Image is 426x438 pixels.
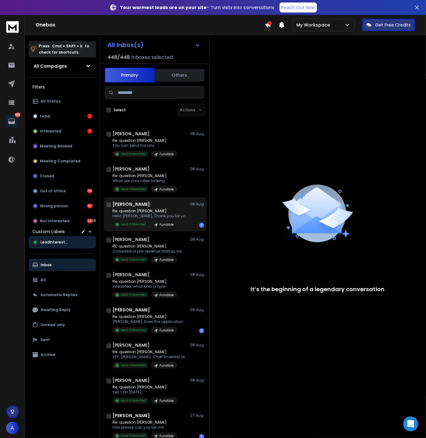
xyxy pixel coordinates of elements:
[29,259,96,271] button: Inbox
[112,178,177,183] p: What are your rates looking
[112,342,150,348] h1: [PERSON_NAME]
[121,398,146,403] p: Lead Interested
[41,292,78,297] p: Automatic Replies
[29,185,96,197] button: Out of office115
[155,68,204,82] button: Others
[40,144,72,149] p: Meeting Booked
[112,354,187,359] p: YES. [PERSON_NAME] Chief Scientist at [GEOGRAPHIC_DATA] Emeritus
[112,377,150,383] h1: [PERSON_NAME]
[190,413,204,418] p: 07 Aug
[87,129,92,134] div: 1
[29,319,96,331] button: Unread only
[160,222,174,227] p: Fundible
[41,99,60,104] p: All Status
[160,328,174,333] p: Fundible
[112,209,187,214] p: Re: question [PERSON_NAME]
[190,343,204,348] p: 08 Aug
[112,201,150,207] h1: [PERSON_NAME]
[103,39,205,51] button: All Inbox(s)
[51,42,83,50] span: Cmd + Shift + k
[121,433,146,438] p: Lead Interested
[375,22,411,28] p: Get Free Credits
[112,390,177,395] p: Yes > On [DATE],
[87,204,92,209] div: 167
[41,352,55,357] p: Archive
[108,54,130,61] span: 448 / 448
[112,307,150,313] h1: [PERSON_NAME]
[296,22,333,28] p: My Workspace
[6,21,19,33] img: logo
[36,21,265,29] h1: Onebox
[160,398,174,403] p: Fundible
[29,83,96,91] h3: Filters
[29,125,96,137] button: Interested1
[112,272,150,278] h1: [PERSON_NAME]
[112,249,182,254] p: Closedeal is pre-revenue startup, we
[40,189,66,194] p: Out of office
[112,143,177,148] p: You can send me any
[190,131,204,136] p: 08 Aug
[41,240,70,245] span: LeadInterested
[108,42,144,48] h1: All Inbox(s)
[34,63,67,69] h1: All Campaigns
[29,110,96,123] button: Lead1
[190,307,204,312] p: 08 Aug
[160,187,174,192] p: Fundible
[112,138,177,143] p: Re: question [PERSON_NAME]
[112,412,150,419] h1: [PERSON_NAME]
[29,200,96,212] button: Wrong person167
[121,292,146,297] p: Lead Interested
[160,293,174,297] p: Fundible
[112,236,150,243] h1: [PERSON_NAME]
[199,328,204,333] div: 1
[32,229,65,235] h3: Custom Labels
[121,222,146,227] p: Lead Interested
[112,349,187,354] p: Re: question [PERSON_NAME]
[5,115,18,128] a: 5607
[112,284,177,289] p: interested. what kind or type
[29,155,96,167] button: Meeting Completed
[15,113,20,118] p: 5607
[87,114,92,119] div: 1
[112,420,177,425] p: Re: question [PERSON_NAME]
[403,416,418,431] div: Open Intercom Messenger
[29,274,96,286] button: All
[190,272,204,277] p: 08 Aug
[121,257,146,262] p: Lead Interested
[6,422,19,434] button: A
[280,2,317,12] a: Reach Out Now
[29,170,96,182] button: Closed
[29,304,96,316] button: Awaiting Reply
[121,4,275,11] p: – Turn visits into conversations
[87,189,92,194] div: 115
[190,202,204,207] p: 08 Aug
[105,68,155,83] button: Primary
[29,215,96,227] button: Not Interested5320
[39,43,89,55] p: Press to check for shortcuts.
[112,319,187,324] p: [PERSON_NAME], Does the application do
[121,363,146,368] p: Lead Interested
[29,95,96,108] button: All Status
[121,328,146,332] p: Lead Interested
[29,289,96,301] button: Automatic Replies
[121,4,207,11] strong: Your warmest leads are on your site
[112,314,187,319] p: Re: question [PERSON_NAME]
[160,152,174,156] p: Fundible
[29,60,96,72] button: All Campaigns
[112,214,187,219] p: Hello [PERSON_NAME], Thank you for your
[40,219,69,224] p: Not Interested
[40,159,80,164] p: Meeting Completed
[41,322,65,327] p: Unread only
[112,173,177,178] p: Re: question [PERSON_NAME]
[251,285,385,294] p: It’s the beginning of a legendary conversation
[190,378,204,383] p: 08 Aug
[29,334,96,346] button: Sent
[121,187,146,191] p: Lead Interested
[29,236,96,248] button: LeadInterested
[40,114,50,119] p: Lead
[190,166,204,171] p: 08 Aug
[160,258,174,262] p: Fundible
[121,152,146,156] p: Lead Interested
[114,108,126,113] label: Select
